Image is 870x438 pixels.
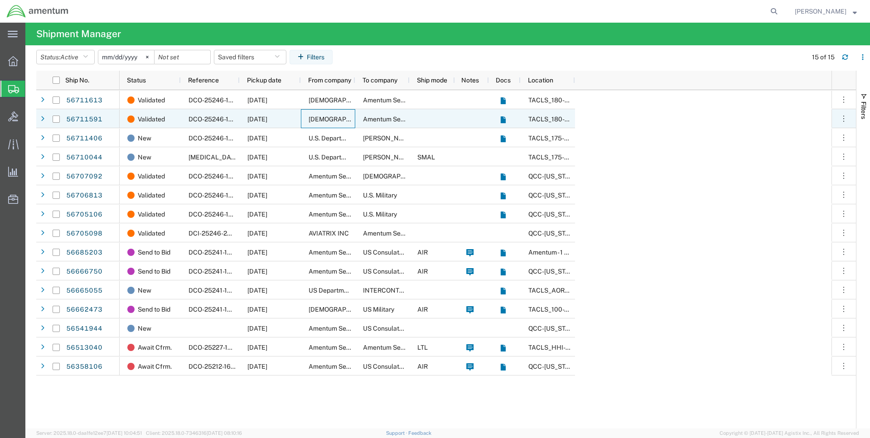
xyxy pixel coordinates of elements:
span: Send to Bid [138,243,170,262]
span: US Army [363,173,450,180]
span: DCO-25246-167716 [188,135,246,142]
span: DCO-25241-167588 [188,268,247,275]
span: Validated [138,167,165,186]
span: Validated [138,224,165,243]
span: AIR [417,306,428,313]
span: Pratt & Whitney Engine Services, Inc. [363,154,535,161]
a: Feedback [408,430,431,436]
span: DCO-25241-167582 [188,306,246,313]
span: AIR [417,249,428,256]
span: New [138,281,151,300]
span: TACLS_AOR14-Djibouti. Africa [528,287,706,294]
span: Amentum Services, Inc. [309,192,377,199]
a: Support [386,430,409,436]
a: 56711613 [66,93,103,108]
input: Not set [98,50,154,64]
span: 09/04/2025 [247,116,267,123]
span: 09/03/2025 [247,230,267,237]
span: Amentum Services, Inc. [309,325,377,332]
span: U.S. Military [363,211,397,218]
span: TACLS_180-Seoul, S. Korea [528,96,704,104]
span: US Consulate General [363,363,427,370]
span: Amentum Services, Inc. [363,116,431,123]
span: DCO-25246-167704 [188,211,248,218]
span: TACLS_175-Ayase, JP [528,135,591,142]
span: US Army E CO 1 214TH REG [309,306,450,313]
span: DCO-25246-167718 [188,96,246,104]
span: TACLS_100-Weisbaden, Germany [528,306,663,313]
span: TACLS_HHI-Wheeler AFB, HI [528,344,749,351]
span: U.S. Department of Defense [309,135,390,142]
span: Send to Bid [138,300,170,319]
span: DCO-25246-167713 [188,192,246,199]
span: US Consulate General [363,268,427,275]
span: Amentum Services, Inc. [309,249,377,256]
span: Active [60,53,78,61]
span: Amentum Services, Inc. [309,363,377,370]
span: QCC-Texas [528,268,579,275]
span: Copyright © [DATE]-[DATE] Agistix Inc., All Rights Reserved [720,429,859,437]
span: Amentum Services, Inc. [309,173,377,180]
span: Docs [496,77,511,84]
span: 09/04/2025 [247,154,267,161]
span: Amentum Services, Inc. [363,96,431,104]
span: PCE-JC0319 - High Press. Turbine & Stator [188,154,348,161]
span: 09/03/2025 [247,192,267,199]
span: LTL [417,344,428,351]
button: [PERSON_NAME] [794,6,857,17]
span: Reference [188,77,219,84]
a: 56705106 [66,207,103,222]
span: US Military [363,306,394,313]
span: DCI-25246-200315 [188,230,246,237]
span: Validated [138,91,165,110]
button: Saved filters [214,50,286,64]
a: 56710044 [66,150,103,165]
a: 56662473 [66,303,103,317]
span: 09/03/2025 [247,363,267,370]
a: 56358106 [66,360,103,374]
span: Status [127,77,146,84]
span: 08/29/2025 [247,287,267,294]
span: AVIATRIX INC [309,230,349,237]
span: Ship mode [417,77,447,84]
span: Pickup date [247,77,281,84]
span: DCO-25246-167714 [188,173,246,180]
span: Amentum - 1 gcp [528,249,575,256]
a: 56705098 [66,226,103,241]
span: QCC-Texas [528,173,579,180]
span: 09/02/2025 [247,306,267,313]
a: 56711591 [66,112,103,127]
h4: Shipment Manager [36,23,121,45]
span: DCO-25227-166934 [188,344,248,351]
div: 15 of 15 [812,53,835,62]
span: Await Cfrm. [138,338,172,357]
button: Filters [290,50,333,64]
a: 56707092 [66,169,103,184]
span: Ship No. [65,77,89,84]
span: Amentum Services, Inc. [309,211,377,218]
input: Not set [155,50,210,64]
span: U.S. Army [309,96,396,104]
span: New [138,148,151,167]
span: Andrew Shanks [795,6,846,16]
span: TACLS_175-Ayase, JP [528,154,591,161]
a: 56665055 [66,284,103,298]
span: PRATT & WHITNEY ENGINE SERVICES INC [363,135,544,142]
span: Validated [138,186,165,205]
span: AIR [417,363,428,370]
span: 09/04/2025 [247,135,267,142]
span: 09/04/2025 [247,96,267,104]
span: DCO-25246-167717 [188,116,246,123]
span: U.S. Department of Defense [309,154,390,161]
img: logo [6,5,69,18]
span: QCC-Texas [528,230,579,237]
span: 09/03/2025 [247,268,267,275]
span: U.S. Military [363,192,397,199]
span: US Consulate General [363,325,427,332]
a: 56513040 [66,341,103,355]
span: Client: 2025.18.0-7346316 [146,430,242,436]
span: DCO-25241-167584 [188,249,247,256]
span: 08/19/2025 [247,325,267,332]
span: New [138,129,151,148]
span: To company [362,77,397,84]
